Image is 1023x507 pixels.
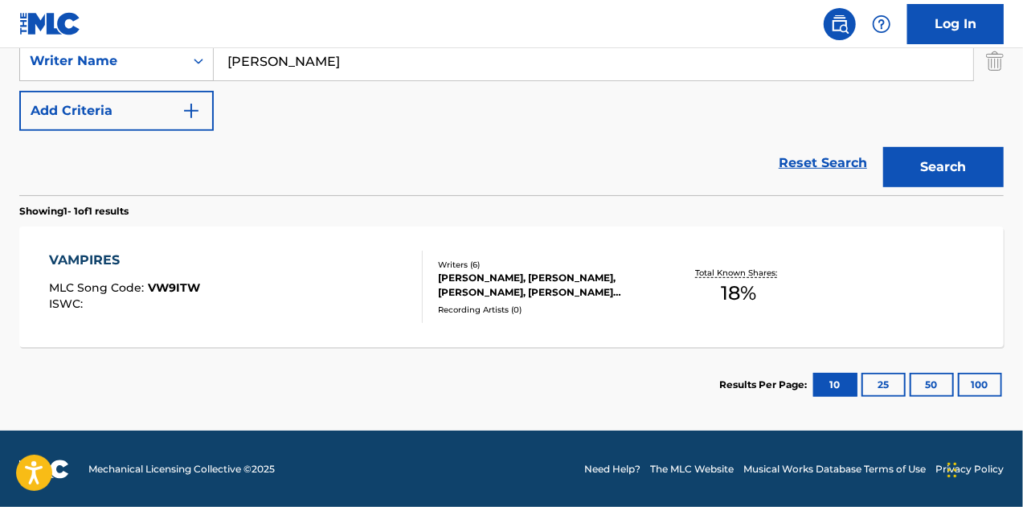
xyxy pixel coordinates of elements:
[438,259,657,271] div: Writers ( 6 )
[907,4,1004,44] a: Log In
[88,462,275,476] span: Mechanical Licensing Collective © 2025
[19,91,214,131] button: Add Criteria
[19,227,1004,347] a: VAMPIRESMLC Song Code:VW9ITWISWC:Writers (6)[PERSON_NAME], [PERSON_NAME], [PERSON_NAME], [PERSON_...
[910,373,954,397] button: 50
[719,378,811,392] p: Results Per Page:
[947,446,957,494] div: Drag
[650,462,734,476] a: The MLC Website
[696,267,782,279] p: Total Known Shares:
[49,280,148,295] span: MLC Song Code :
[861,373,906,397] button: 25
[19,460,69,479] img: logo
[721,279,756,308] span: 18 %
[19,12,81,35] img: MLC Logo
[49,296,87,311] span: ISWC :
[813,373,857,397] button: 10
[49,251,200,270] div: VAMPIRES
[872,14,891,34] img: help
[986,41,1004,81] img: Delete Criterion
[865,8,898,40] div: Help
[584,462,640,476] a: Need Help?
[438,271,657,300] div: [PERSON_NAME], [PERSON_NAME], [PERSON_NAME], [PERSON_NAME] [PERSON_NAME], [PERSON_NAME]
[935,462,1004,476] a: Privacy Policy
[30,51,174,71] div: Writer Name
[771,145,875,181] a: Reset Search
[438,304,657,316] div: Recording Artists ( 0 )
[743,462,926,476] a: Musical Works Database Terms of Use
[148,280,200,295] span: VW9ITW
[958,373,1002,397] button: 100
[182,101,201,121] img: 9d2ae6d4665cec9f34b9.svg
[943,430,1023,507] iframe: Chat Widget
[830,14,849,34] img: search
[883,147,1004,187] button: Search
[824,8,856,40] a: Public Search
[19,204,129,219] p: Showing 1 - 1 of 1 results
